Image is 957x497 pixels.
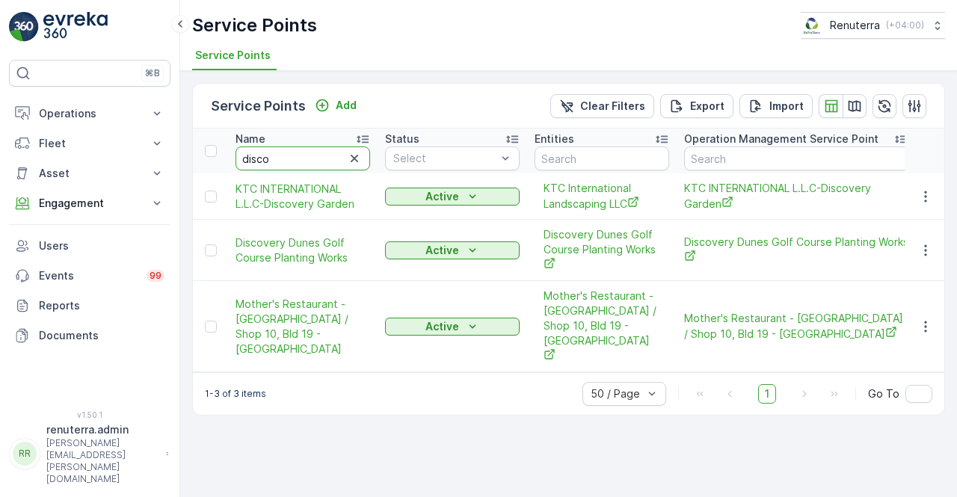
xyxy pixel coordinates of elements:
span: Mother's Restaurant - [GEOGRAPHIC_DATA] / Shop 10, Bld 19 - [GEOGRAPHIC_DATA] [684,311,908,342]
button: Active [385,188,520,206]
p: ⌘B [145,67,160,79]
span: v 1.50.1 [9,410,170,419]
a: Reports [9,291,170,321]
p: Active [425,189,459,204]
p: Renuterra [830,18,880,33]
p: Service Points [192,13,317,37]
p: Add [336,98,357,113]
img: logo_light-DOdMpM7g.png [43,12,108,42]
p: Operations [39,106,141,121]
img: Screenshot_2024-07-26_at_13.33.01.png [801,17,824,34]
a: KTC INTERNATIONAL L.L.C-Discovery Garden [236,182,370,212]
p: Operation Management Service Point [684,132,878,146]
p: Documents [39,328,164,343]
button: Operations [9,99,170,129]
p: 99 [150,270,161,282]
a: KTC International Landscaping LLC [544,181,660,212]
p: Asset [39,166,141,181]
p: ( +04:00 ) [886,19,924,31]
button: RRrenuterra.admin[PERSON_NAME][EMAIL_ADDRESS][PERSON_NAME][DOMAIN_NAME] [9,422,170,485]
a: Mother's Restaurant - Dubai / Shop 10, Bld 19 - Discovery Gardens [236,297,370,356]
a: KTC INTERNATIONAL L.L.C-Discovery Garden [684,181,908,212]
span: Go To [868,386,899,401]
span: 1 [758,384,776,404]
button: Active [385,241,520,259]
button: Export [660,94,733,118]
button: Asset [9,158,170,188]
p: Fleet [39,136,141,151]
p: Clear Filters [580,99,645,114]
p: Engagement [39,196,141,211]
input: Search [535,146,669,170]
p: renuterra.admin [46,422,159,437]
a: Discovery Dunes Golf Course Planting Works [236,235,370,265]
button: Renuterra(+04:00) [801,12,945,39]
p: 1-3 of 3 items [205,388,266,400]
div: RR [13,442,37,466]
span: Mother's Restaurant - [GEOGRAPHIC_DATA] / Shop 10, Bld 19 - [GEOGRAPHIC_DATA] [544,288,660,364]
div: Toggle Row Selected [205,191,217,203]
p: Users [39,238,164,253]
a: Mother's Restaurant - Dubai / Shop 10, Bld 19 - Discovery Gardens [544,288,660,364]
button: Add [309,96,363,114]
input: Search [236,146,370,170]
p: Entities [535,132,574,146]
p: Import [769,99,804,114]
a: Events99 [9,261,170,291]
p: Events [39,268,138,283]
p: Service Points [211,96,306,117]
p: Export [690,99,724,114]
input: Search [684,146,908,170]
a: Documents [9,321,170,351]
button: Clear Filters [550,94,654,118]
div: Toggle Row Selected [205,244,217,256]
p: Active [425,319,459,334]
p: Reports [39,298,164,313]
p: Active [425,243,459,258]
p: Select [393,151,496,166]
p: Status [385,132,419,146]
button: Import [739,94,813,118]
button: Engagement [9,188,170,218]
a: Users [9,231,170,261]
p: [PERSON_NAME][EMAIL_ADDRESS][PERSON_NAME][DOMAIN_NAME] [46,437,159,485]
img: logo [9,12,39,42]
button: Active [385,318,520,336]
div: Toggle Row Selected [205,321,217,333]
a: Discovery Dunes Golf Course Planting Works [684,235,908,265]
button: Fleet [9,129,170,158]
span: Mother's Restaurant - [GEOGRAPHIC_DATA] / Shop 10, Bld 19 - [GEOGRAPHIC_DATA] [236,297,370,356]
a: Discovery Dunes Golf Course Planting Works [544,227,660,273]
p: Name [236,132,265,146]
a: Mother's Restaurant - Dubai / Shop 10, Bld 19 - Discovery Gardens [684,311,908,342]
span: Service Points [195,48,271,63]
